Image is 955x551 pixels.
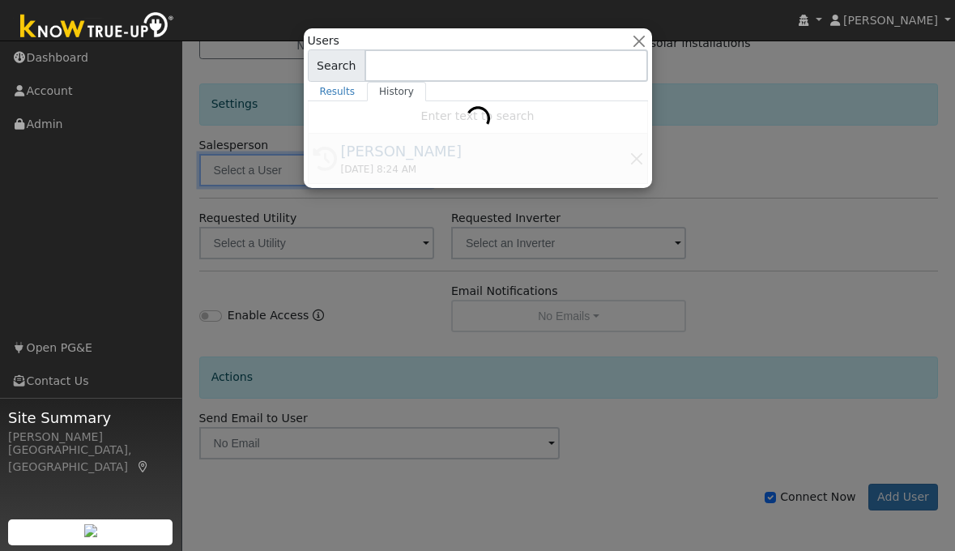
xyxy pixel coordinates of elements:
span: Search [308,49,365,82]
div: [PERSON_NAME] [8,429,173,446]
div: [GEOGRAPHIC_DATA], [GEOGRAPHIC_DATA] [8,442,173,476]
a: Results [308,82,368,101]
a: History [367,82,426,101]
span: Site Summary [8,407,173,429]
img: Know True-Up [12,9,182,45]
span: Users [308,32,339,49]
a: Map [136,460,151,473]
img: retrieve [84,524,97,537]
span: [PERSON_NAME] [843,14,938,27]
